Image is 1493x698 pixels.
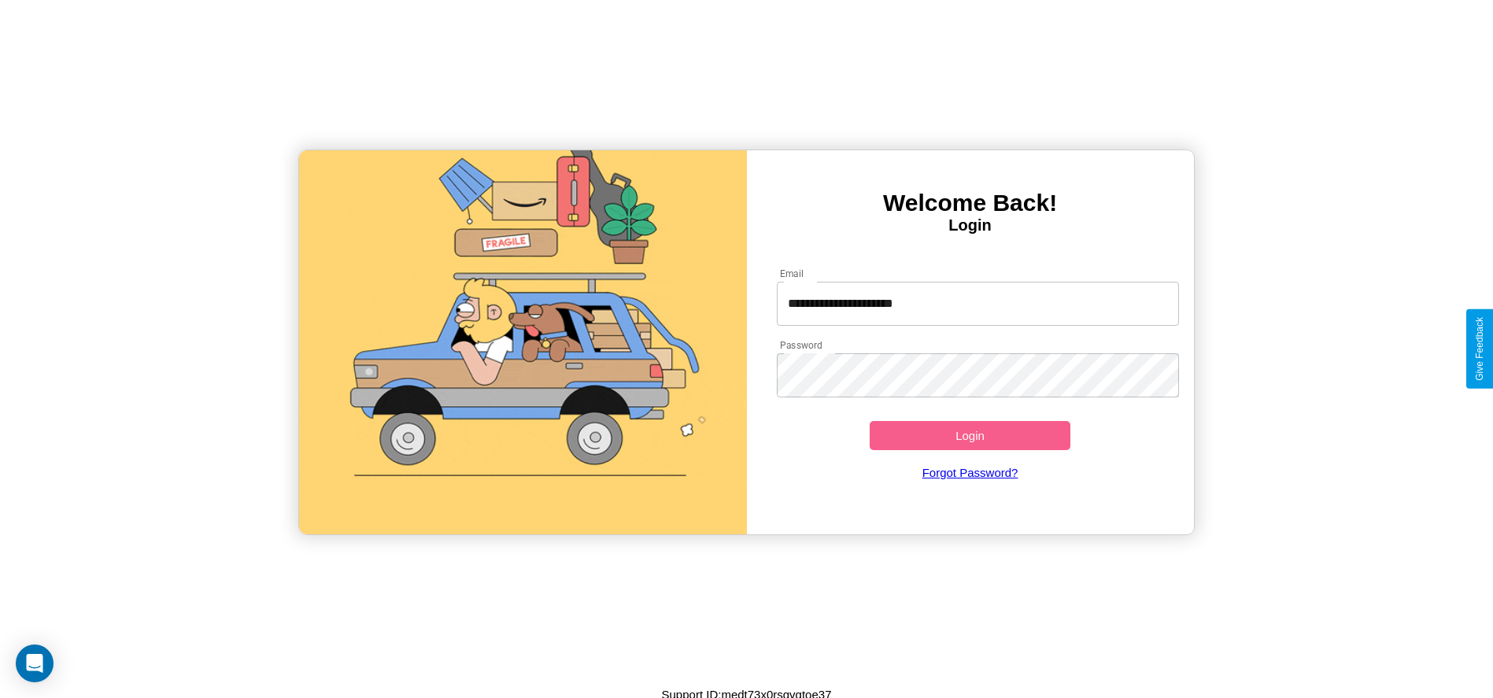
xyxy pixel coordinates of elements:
button: Login [870,421,1071,450]
label: Password [780,338,822,352]
div: Give Feedback [1474,317,1485,381]
img: gif [299,150,746,534]
h4: Login [747,216,1194,235]
a: Forgot Password? [769,450,1171,495]
h3: Welcome Back! [747,190,1194,216]
div: Open Intercom Messenger [16,644,54,682]
label: Email [780,267,804,280]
